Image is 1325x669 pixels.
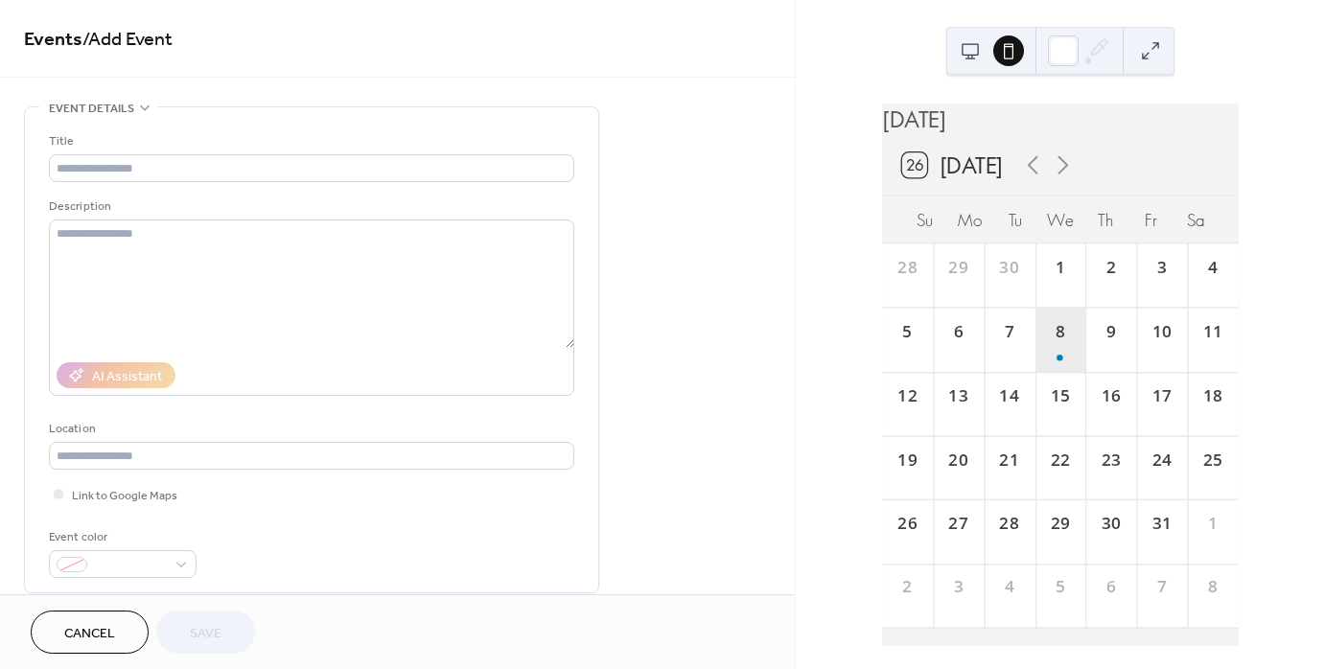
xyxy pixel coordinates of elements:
span: Link to Google Maps [72,486,177,506]
div: 3 [1150,256,1174,281]
div: 15 [1048,384,1073,409]
div: 7 [997,320,1022,345]
div: 7 [1150,576,1174,601]
span: Event details [49,99,134,119]
div: 22 [1048,448,1073,473]
div: 1 [1048,256,1073,281]
div: 20 [946,448,971,473]
div: 4 [997,576,1022,601]
div: 6 [1099,576,1124,601]
div: Title [49,131,570,151]
a: Events [24,21,82,58]
div: 25 [1200,448,1225,473]
div: 8 [1200,576,1225,601]
div: 29 [946,256,971,281]
div: Sa [1174,196,1219,243]
div: Th [1083,196,1128,243]
div: 18 [1200,384,1225,409]
div: 5 [895,320,920,345]
div: 31 [1150,512,1174,537]
div: Tu [992,196,1037,243]
div: 2 [895,576,920,601]
div: 17 [1150,384,1174,409]
div: 9 [1099,320,1124,345]
div: 19 [895,448,920,473]
div: 27 [946,512,971,537]
div: 4 [1200,256,1225,281]
div: 21 [997,448,1022,473]
div: 26 [895,512,920,537]
div: 30 [1099,512,1124,537]
div: 2 [1099,256,1124,281]
div: We [1037,196,1082,243]
div: 28 [895,256,920,281]
div: 29 [1048,512,1073,537]
div: Location [49,419,570,439]
div: 16 [1099,384,1124,409]
div: 24 [1150,448,1174,473]
div: 28 [997,512,1022,537]
div: Mo [947,196,992,243]
div: 30 [997,256,1022,281]
div: Fr [1128,196,1174,243]
div: 1 [1200,512,1225,537]
button: Cancel [31,611,149,654]
button: 26[DATE] [894,147,1013,184]
div: 13 [946,384,971,409]
div: 6 [946,320,971,345]
span: / Add Event [82,21,173,58]
div: Su [902,196,947,243]
div: 23 [1099,448,1124,473]
div: 5 [1048,576,1073,601]
div: [DATE] [882,103,1239,135]
div: 11 [1200,320,1225,345]
div: 3 [946,576,971,601]
div: 14 [997,384,1022,409]
div: Description [49,196,570,217]
div: 10 [1150,320,1174,345]
span: Cancel [64,624,115,644]
div: Event color [49,527,193,547]
div: 12 [895,384,920,409]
